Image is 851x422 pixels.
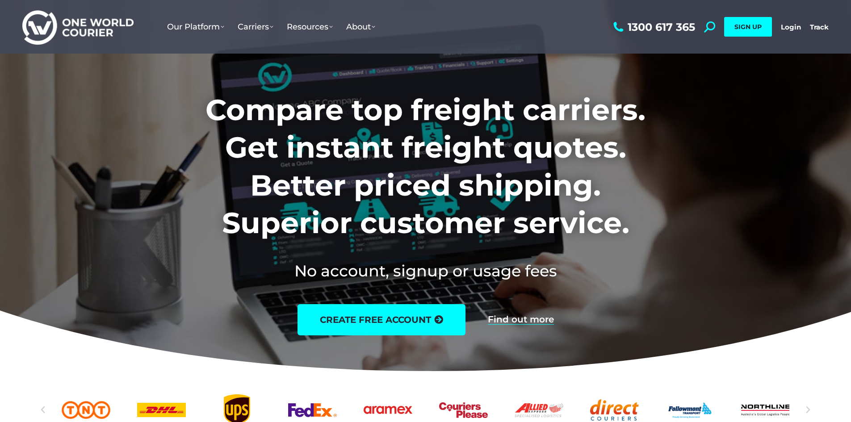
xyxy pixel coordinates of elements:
a: Carriers [231,13,280,41]
span: Resources [287,22,333,32]
h2: No account, signup or usage fees [147,260,704,282]
img: One World Courier [22,9,134,45]
a: SIGN UP [724,17,772,37]
h1: Compare top freight carriers. Get instant freight quotes. Better priced shipping. Superior custom... [147,91,704,242]
span: Carriers [238,22,273,32]
span: Our Platform [167,22,224,32]
span: SIGN UP [734,23,762,31]
a: About [340,13,382,41]
a: Track [810,23,829,31]
a: Resources [280,13,340,41]
a: Login [781,23,801,31]
a: 1300 617 365 [611,21,695,33]
a: create free account [298,304,465,335]
a: Find out more [488,315,554,325]
span: About [346,22,375,32]
a: Our Platform [160,13,231,41]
